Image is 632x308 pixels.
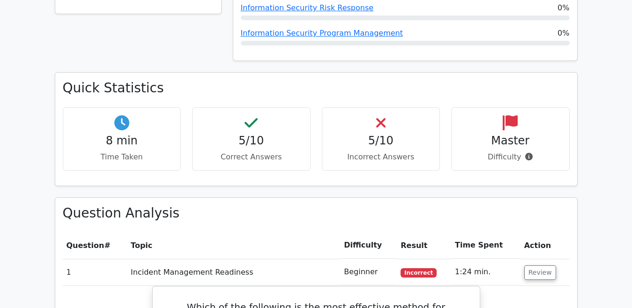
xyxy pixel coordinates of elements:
button: Review [524,265,556,280]
td: 1 [63,259,127,285]
h4: Master [459,134,562,148]
h4: 8 min [71,134,173,148]
th: Action [520,232,570,259]
th: Result [397,232,451,259]
th: Topic [127,232,340,259]
th: Time Spent [451,232,520,259]
p: Time Taken [71,151,173,163]
td: 1:24 min. [451,259,520,285]
a: Information Security Risk Response [241,3,374,12]
td: Beginner [340,259,397,285]
h3: Question Analysis [63,205,570,221]
p: Difficulty [459,151,562,163]
th: # [63,232,127,259]
span: 0% [558,28,569,39]
h4: 5/10 [200,134,303,148]
p: Incorrect Answers [330,151,432,163]
span: Incorrect [401,268,437,278]
a: Information Security Program Management [241,29,403,38]
td: Incident Management Readiness [127,259,340,285]
h4: 5/10 [330,134,432,148]
th: Difficulty [340,232,397,259]
span: 0% [558,2,569,14]
span: Question [67,241,104,250]
h3: Quick Statistics [63,80,570,96]
p: Correct Answers [200,151,303,163]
